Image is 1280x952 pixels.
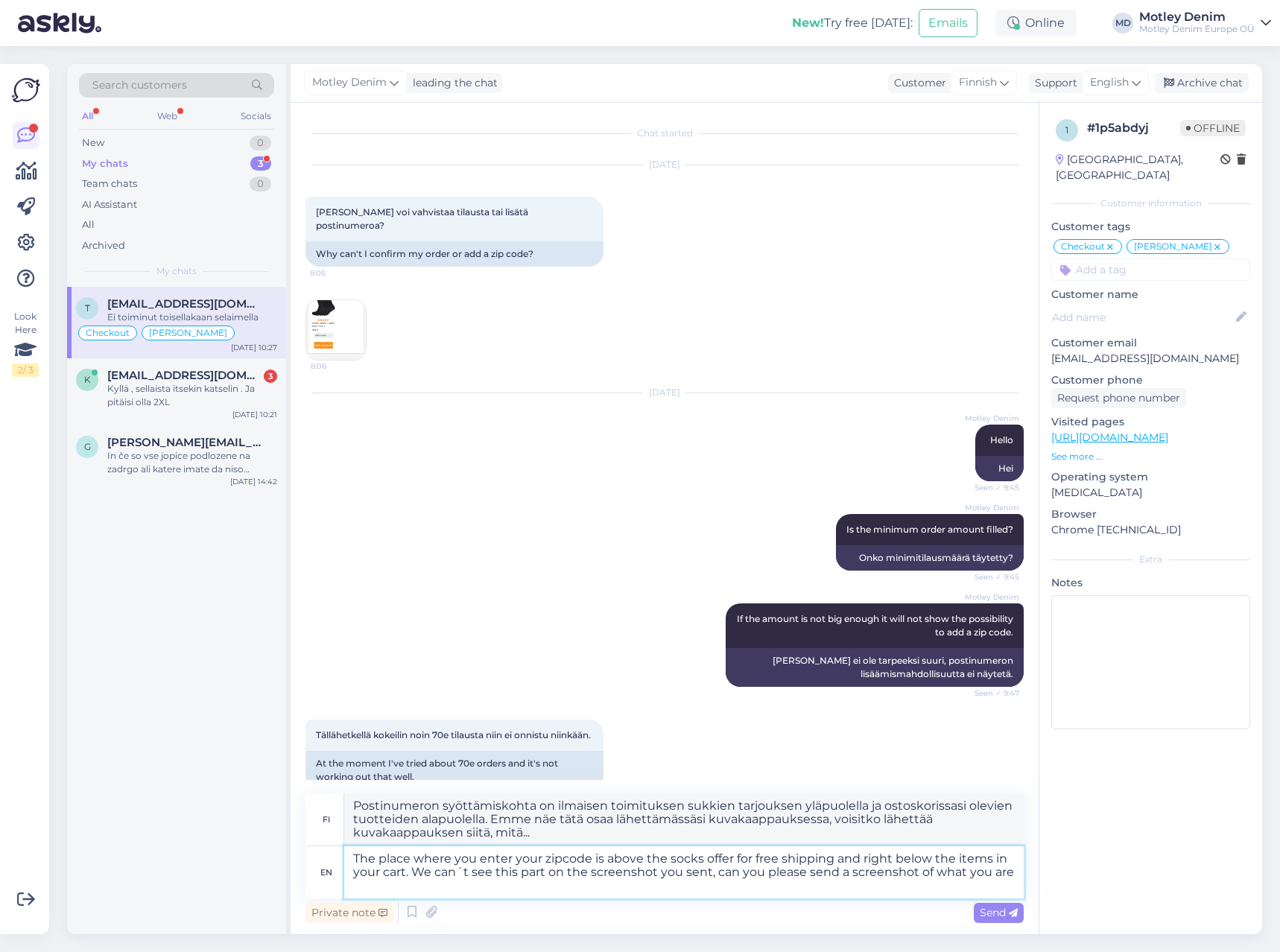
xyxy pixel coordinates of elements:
[1051,522,1250,538] p: Chrome [TECHNICAL_ID]
[264,369,277,383] div: 3
[846,524,1013,535] span: Is the minimum order amount filled?
[85,302,90,314] span: t
[107,311,277,324] div: Ei toiminut toisellakaan selaimella
[232,409,277,420] div: [DATE] 10:21
[1139,11,1255,23] div: Motley Denim
[792,14,913,32] div: Try free [DATE]:
[1029,75,1077,91] div: Support
[84,374,91,385] span: k
[311,361,367,372] span: 8:06
[1051,372,1250,388] p: Customer phone
[963,482,1019,493] span: Seen ✓ 9:45
[1051,219,1250,235] p: Customer tags
[1051,335,1250,351] p: Customer email
[12,76,40,104] img: Askly Logo
[231,342,277,353] div: [DATE] 10:27
[407,75,498,91] div: leading the chat
[344,846,1024,898] textarea: The place where you enter your zipcode is above the socks offer for free shipping and right below...
[1051,485,1250,501] p: [MEDICAL_DATA]
[306,300,366,360] img: Attachment
[1051,469,1250,485] p: Operating system
[1051,553,1250,566] div: Extra
[230,476,277,487] div: [DATE] 14:42
[1051,507,1250,522] p: Browser
[82,238,125,253] div: Archived
[919,9,978,37] button: Emails
[726,648,1024,687] div: [PERSON_NAME] ei ole tarpeeksi suuri, postinumeron lisäämismahdollisuutta ei näytetä.
[107,436,262,449] span: gordana.raj@gmail.com
[82,197,137,212] div: AI Assistant
[963,502,1019,513] span: Motley Denim
[107,382,277,409] div: Kyllä , sellaista itsekin katselin . Ja pitäisi olla 2XL
[1061,242,1105,251] span: Checkout
[92,77,187,93] span: Search customers
[975,456,1024,481] div: Hei
[344,793,1024,845] textarea: Postinumeron syöttämiskohta on ilmaisen toimituksen sukkien tarjouksen yläpuolella ja ostoskoriss...
[305,751,603,790] div: At the moment I've tried about 70e orders and it's not working out that well.
[250,136,271,150] div: 0
[316,729,591,740] span: Tällähetkellä kokeilin noin 70e tilausta niin ei onnistu niinkään.
[1051,388,1186,408] div: Request phone number
[963,591,1019,603] span: Motley Denim
[963,688,1019,699] span: Seen ✓ 9:47
[1155,73,1249,93] div: Archive chat
[250,156,271,171] div: 3
[82,218,95,232] div: All
[1051,450,1250,463] p: See more ...
[238,107,274,126] div: Socials
[149,329,227,337] span: [PERSON_NAME]
[86,329,130,337] span: Checkout
[1090,74,1129,91] span: English
[82,136,104,150] div: New
[1051,431,1168,444] a: [URL][DOMAIN_NAME]
[1051,258,1250,281] input: Add a tag
[990,434,1013,445] span: Hello
[79,107,96,126] div: All
[1139,23,1255,35] div: Motley Denim Europe OÜ
[323,807,330,832] div: fi
[107,369,262,382] span: koskinen.jpt@gmail.com
[995,10,1077,37] div: Online
[1051,351,1250,366] p: [EMAIL_ADDRESS][DOMAIN_NAME]
[107,297,262,311] span: tiimoo86@gmail.com
[250,177,271,191] div: 0
[305,241,603,267] div: Why can't I confirm my order or add a zip code?
[316,206,530,231] span: [PERSON_NAME] voi vahvistaa tilausta tai lisätä postinumeroa?
[305,158,1024,171] div: [DATE]
[737,613,1016,638] span: If the amount is not big enough it will not show the possibility to add a zip code.
[980,906,1018,919] span: Send
[312,74,387,91] span: Motley Denim
[1056,152,1220,183] div: [GEOGRAPHIC_DATA], [GEOGRAPHIC_DATA]
[792,16,824,30] b: New!
[305,903,393,923] div: Private note
[310,267,366,279] span: 8:06
[963,413,1019,424] span: Motley Denim
[1051,575,1250,591] p: Notes
[84,441,91,452] span: g
[1051,287,1250,302] p: Customer name
[12,310,39,377] div: Look Here
[888,75,946,91] div: Customer
[320,860,332,885] div: en
[1134,242,1212,251] span: [PERSON_NAME]
[1065,124,1068,136] span: 1
[836,545,1024,571] div: Onko minimitilausmäärä täytetty?
[1139,11,1271,35] a: Motley DenimMotley Denim Europe OÜ
[82,156,128,171] div: My chats
[1087,119,1180,137] div: # 1p5abdyj
[1051,197,1250,210] div: Customer information
[959,74,997,91] span: Finnish
[963,571,1019,583] span: Seen ✓ 9:45
[1051,414,1250,430] p: Visited pages
[305,127,1024,140] div: Chat started
[1112,13,1133,34] div: MD
[1180,120,1246,136] span: Offline
[154,107,180,126] div: Web
[305,386,1024,399] div: [DATE]
[156,264,197,278] span: My chats
[82,177,137,191] div: Team chats
[1052,309,1233,326] input: Add name
[12,364,39,377] div: 2 / 3
[107,449,277,476] div: In če so vse jopice podlozene na zadrgo ali katere imate da niso podlozene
